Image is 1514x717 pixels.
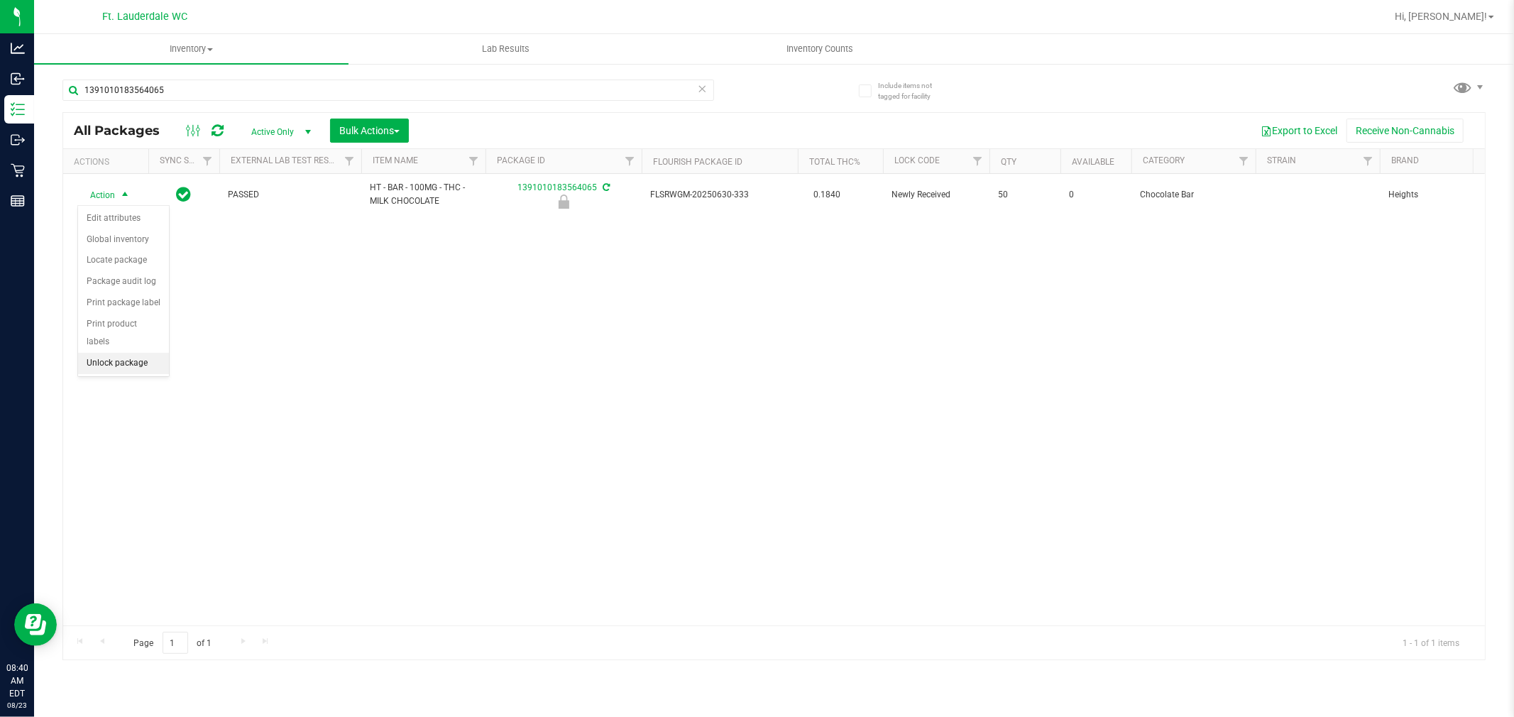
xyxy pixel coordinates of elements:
[11,133,25,147] inline-svg: Outbound
[768,43,873,55] span: Inventory Counts
[1395,11,1487,22] span: Hi, [PERSON_NAME]!
[517,182,597,192] a: 1391010183564065
[231,155,342,165] a: External Lab Test Result
[121,632,224,654] span: Page of 1
[1069,188,1123,202] span: 0
[62,80,714,101] input: Search Package ID, Item Name, SKU, Lot or Part Number...
[6,700,28,711] p: 08/23
[11,163,25,177] inline-svg: Retail
[14,603,57,646] iframe: Resource center
[966,149,989,173] a: Filter
[11,41,25,55] inline-svg: Analytics
[11,72,25,86] inline-svg: Inbound
[618,149,642,173] a: Filter
[809,157,860,167] a: Total THC%
[806,185,847,205] span: 0.1840
[650,188,789,202] span: FLSRWGM-20250630-333
[160,155,214,165] a: Sync Status
[330,119,409,143] button: Bulk Actions
[78,292,169,314] li: Print package label
[1140,188,1247,202] span: Chocolate Bar
[349,34,663,64] a: Lab Results
[1251,119,1346,143] button: Export to Excel
[1267,155,1296,165] a: Strain
[1388,188,1513,202] span: Heights
[483,195,644,209] div: Newly Received
[11,194,25,208] inline-svg: Reports
[600,182,610,192] span: Sync from Compliance System
[74,157,143,167] div: Actions
[463,43,549,55] span: Lab Results
[11,102,25,116] inline-svg: Inventory
[1391,632,1471,653] span: 1 - 1 of 1 items
[998,188,1052,202] span: 50
[1001,157,1016,167] a: Qty
[339,125,400,136] span: Bulk Actions
[497,155,545,165] a: Package ID
[370,181,477,208] span: HT - BAR - 100MG - THC - MILK CHOCOLATE
[1391,155,1419,165] a: Brand
[878,80,949,102] span: Include items not tagged for facility
[894,155,940,165] a: Lock Code
[1143,155,1185,165] a: Category
[77,185,116,205] span: Action
[102,11,187,23] span: Ft. Lauderdale WC
[116,185,134,205] span: select
[74,123,174,138] span: All Packages
[1072,157,1114,167] a: Available
[34,43,349,55] span: Inventory
[1346,119,1464,143] button: Receive Non-Cannabis
[228,188,353,202] span: PASSED
[196,149,219,173] a: Filter
[78,250,169,271] li: Locate package
[373,155,418,165] a: Item Name
[1232,149,1256,173] a: Filter
[663,34,977,64] a: Inventory Counts
[163,632,188,654] input: 1
[78,314,169,353] li: Print product labels
[892,188,981,202] span: Newly Received
[698,80,708,98] span: Clear
[34,34,349,64] a: Inventory
[338,149,361,173] a: Filter
[653,157,742,167] a: Flourish Package ID
[177,185,192,204] span: In Sync
[1356,149,1380,173] a: Filter
[78,271,169,292] li: Package audit log
[462,149,486,173] a: Filter
[78,208,169,229] li: Edit attributes
[78,353,169,374] li: Unlock package
[6,662,28,700] p: 08:40 AM EDT
[78,229,169,251] li: Global inventory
